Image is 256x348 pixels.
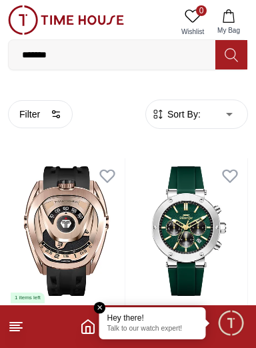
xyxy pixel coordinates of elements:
[212,25,245,35] span: My Bag
[107,325,198,334] p: Talk to our watch expert!
[80,319,96,335] a: Home
[196,5,207,16] span: 0
[11,293,45,303] div: 1 items left
[165,108,201,121] span: Sort By:
[8,100,73,128] button: Filter
[217,309,246,338] div: Chat Widget
[8,5,124,35] img: ...
[131,158,247,304] img: Slazenger Men's Multifunction Green Dial Watch - SL.9.2564.2.05
[176,27,209,37] span: Wishlist
[8,158,125,304] img: TSAR BOMBA Men's Automatic ROSE GOLD Dial Watch - TB8213ASET-07
[94,302,106,314] em: Close tooltip
[151,108,201,121] button: Sort By:
[8,158,125,304] a: TSAR BOMBA Men's Automatic ROSE GOLD Dial Watch - TB8213ASET-071 items left
[176,5,209,39] a: 0Wishlist
[209,5,248,39] button: My Bag
[107,313,198,323] div: Hey there!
